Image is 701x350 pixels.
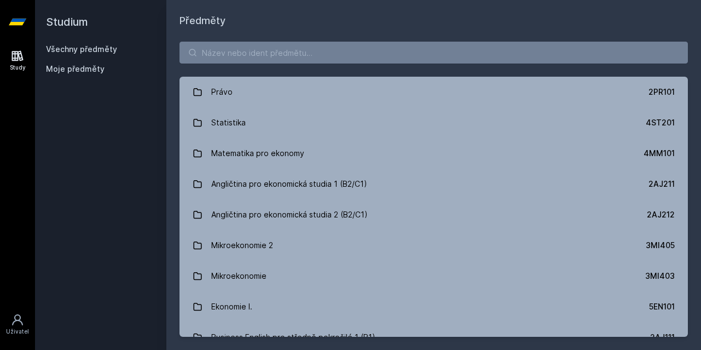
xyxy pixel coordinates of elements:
[179,107,688,138] a: Statistika 4ST201
[211,112,246,134] div: Statistika
[46,44,117,54] a: Všechny předměty
[179,13,688,28] h1: Předměty
[211,326,375,348] div: Business English pro středně pokročilé 1 (B1)
[646,240,675,251] div: 3MI405
[179,291,688,322] a: Ekonomie I. 5EN101
[46,64,105,74] span: Moje předměty
[648,179,675,190] div: 2AJ211
[179,230,688,261] a: Mikroekonomie 2 3MI405
[211,81,233,103] div: Právo
[211,142,304,164] div: Matematika pro ekonomy
[650,332,675,343] div: 2AJ111
[2,308,33,341] a: Uživatel
[645,271,675,282] div: 3MI403
[211,296,252,318] div: Ekonomie I.
[179,261,688,291] a: Mikroekonomie 3MI403
[179,169,688,199] a: Angličtina pro ekonomická studia 1 (B2/C1) 2AJ211
[644,148,675,159] div: 4MM101
[211,204,368,226] div: Angličtina pro ekonomická studia 2 (B2/C1)
[211,265,267,287] div: Mikroekonomie
[211,234,273,256] div: Mikroekonomie 2
[10,64,26,72] div: Study
[649,301,675,312] div: 5EN101
[647,209,675,220] div: 2AJ212
[211,173,367,195] div: Angličtina pro ekonomická studia 1 (B2/C1)
[179,199,688,230] a: Angličtina pro ekonomická studia 2 (B2/C1) 2AJ212
[646,117,675,128] div: 4ST201
[648,87,675,97] div: 2PR101
[179,138,688,169] a: Matematika pro ekonomy 4MM101
[179,42,688,64] input: Název nebo ident předmětu…
[2,44,33,77] a: Study
[6,328,29,336] div: Uživatel
[179,77,688,107] a: Právo 2PR101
